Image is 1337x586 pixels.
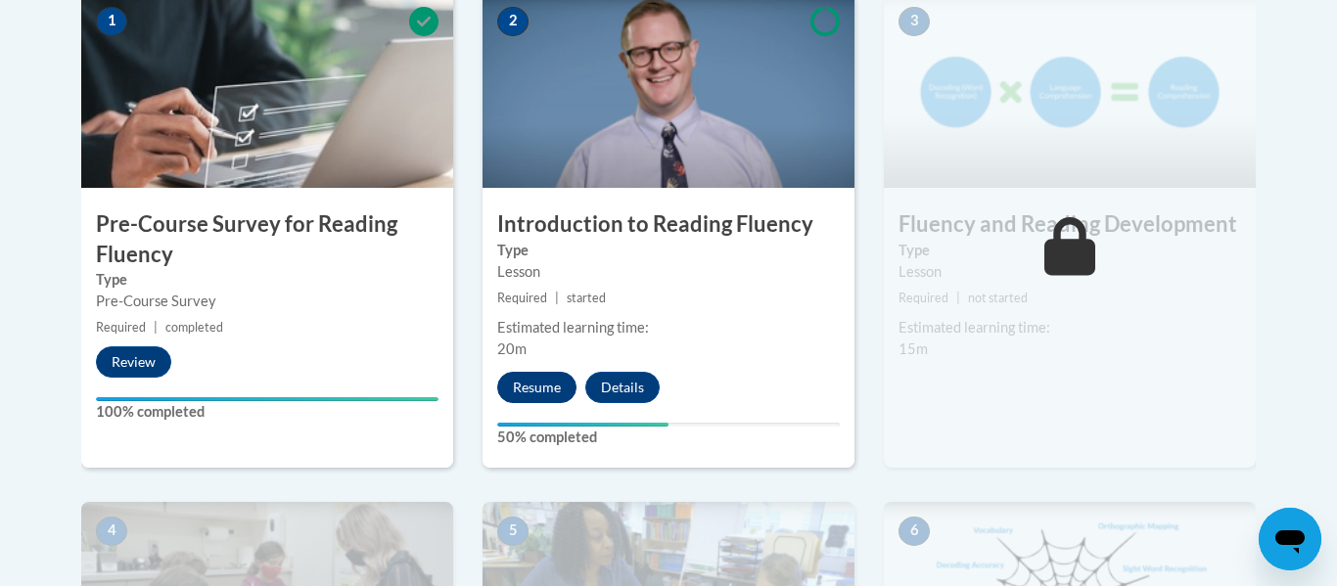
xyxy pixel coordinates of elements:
div: Your progress [497,423,668,427]
span: | [154,320,158,335]
span: 5 [497,517,529,546]
span: 20m [497,340,527,357]
label: Type [497,240,840,261]
span: started [567,291,606,305]
div: Estimated learning time: [497,317,840,338]
span: Required [497,291,547,305]
h3: Pre-Course Survey for Reading Fluency [81,209,453,270]
span: Required [96,320,146,335]
span: Required [899,291,948,305]
span: 3 [899,7,930,36]
h3: Introduction to Reading Fluency [483,209,854,240]
span: 2 [497,7,529,36]
button: Details [585,372,660,403]
div: Estimated learning time: [899,317,1241,338]
button: Resume [497,372,576,403]
span: | [956,291,960,305]
label: Type [96,269,438,291]
h3: Fluency and Reading Development [884,209,1256,240]
span: 4 [96,517,127,546]
span: completed [165,320,223,335]
span: 1 [96,7,127,36]
label: 100% completed [96,401,438,423]
span: | [555,291,559,305]
iframe: Button to launch messaging window [1259,508,1321,570]
span: not started [968,291,1028,305]
span: 6 [899,517,930,546]
label: Type [899,240,1241,261]
span: 15m [899,340,928,357]
div: Your progress [96,397,438,401]
div: Lesson [497,261,840,283]
div: Pre-Course Survey [96,291,438,312]
div: Lesson [899,261,1241,283]
button: Review [96,346,171,378]
label: 50% completed [497,427,840,448]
